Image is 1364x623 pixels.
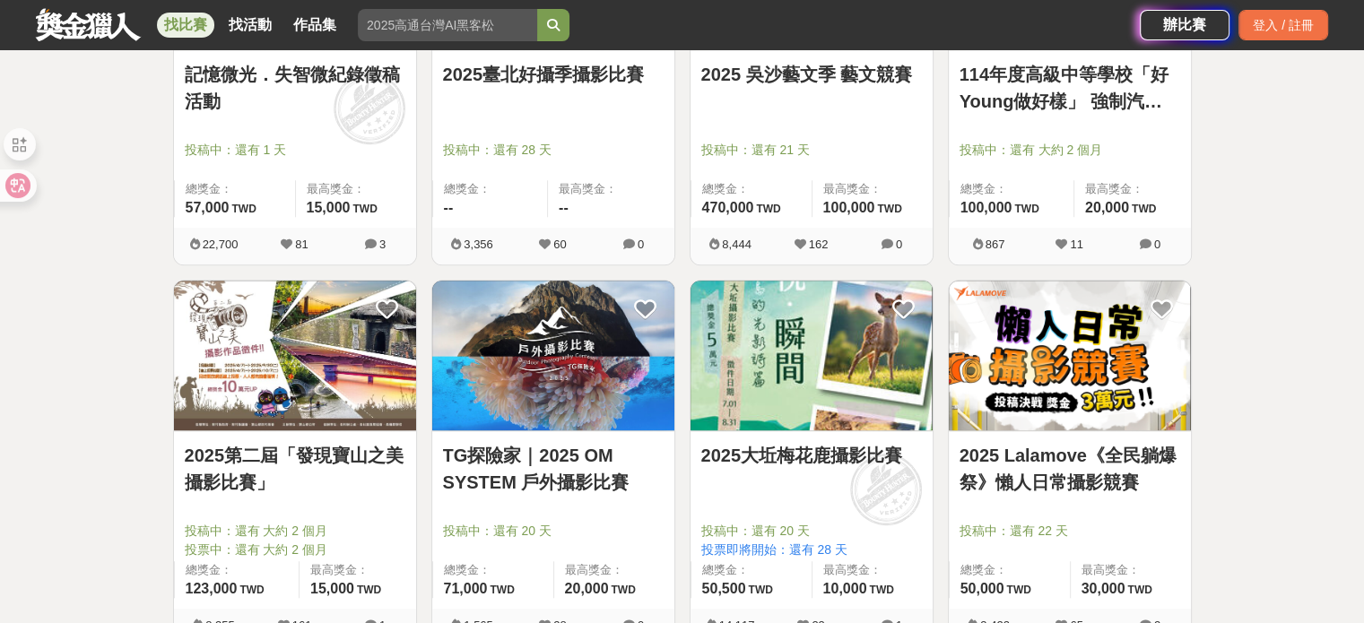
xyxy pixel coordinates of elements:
span: 22,700 [203,238,239,251]
a: Cover Image [432,281,674,431]
span: 8,444 [722,238,752,251]
span: 50,000 [960,581,1004,596]
span: 投票中：還有 大約 2 個月 [185,541,405,559]
img: Cover Image [691,281,933,430]
span: 20,000 [1085,200,1129,215]
span: 投稿中：還有 22 天 [960,522,1180,541]
span: TWD [1127,584,1151,596]
span: 最高獎金： [565,561,664,579]
span: 最高獎金： [1085,180,1180,198]
span: 15,000 [310,581,354,596]
a: 辦比賽 [1140,10,1229,40]
span: 投稿中：還有 1 天 [185,141,405,160]
span: 最高獎金： [823,561,922,579]
span: 57,000 [186,200,230,215]
span: 總獎金： [702,180,801,198]
input: 2025高通台灣AI黑客松 [358,9,537,41]
span: 50,500 [702,581,746,596]
span: 最高獎金： [307,180,405,198]
span: 3,356 [464,238,493,251]
a: 2025第二屆「發現寶山之美攝影比賽」 [185,442,405,496]
a: 2025臺北好攝季攝影比賽 [443,61,664,88]
span: TWD [1132,203,1156,215]
span: TWD [1014,203,1038,215]
span: 0 [896,238,902,251]
a: 2025 Lalamove《全民躺爆祭》懶人日常攝影競賽 [960,442,1180,496]
span: TWD [748,584,772,596]
span: TWD [490,584,514,596]
span: TWD [239,584,264,596]
span: 總獎金： [702,561,801,579]
span: 3 [379,238,386,251]
span: 100,000 [960,200,1012,215]
a: Cover Image [174,281,416,431]
span: 投稿中：還有 大約 2 個月 [185,522,405,541]
span: 投稿中：還有 28 天 [443,141,664,160]
a: 114年度高級中等學校「好Young做好樣」 強制汽車責任保險宣導短片徵選活動 [960,61,1180,115]
span: -- [444,200,454,215]
span: 0 [638,238,644,251]
span: 30,000 [1082,581,1125,596]
span: 100,000 [823,200,875,215]
span: 投稿中：還有 21 天 [701,141,922,160]
a: 作品集 [286,13,343,38]
span: 總獎金： [960,561,1059,579]
span: 投稿中：還有 20 天 [443,522,664,541]
img: Cover Image [432,281,674,430]
span: TWD [611,584,635,596]
a: Cover Image [691,281,933,431]
a: TG探險家｜2025 OM SYSTEM 戶外攝影比賽 [443,442,664,496]
a: 找活動 [222,13,279,38]
span: -- [559,200,569,215]
span: 總獎金： [186,561,288,579]
div: 登入 / 註冊 [1238,10,1328,40]
span: 投稿中：還有 大約 2 個月 [960,141,1180,160]
span: 162 [809,238,829,251]
span: 11 [1070,238,1082,251]
span: TWD [756,203,780,215]
span: 81 [295,238,308,251]
span: 15,000 [307,200,351,215]
span: 123,000 [186,581,238,596]
span: 總獎金： [960,180,1063,198]
span: 20,000 [565,581,609,596]
img: Cover Image [174,281,416,430]
span: 總獎金： [186,180,284,198]
span: 最高獎金： [310,561,405,579]
span: 總獎金： [444,561,543,579]
span: 投票即將開始：還有 28 天 [701,541,922,559]
span: TWD [877,203,901,215]
span: 最高獎金： [559,180,664,198]
span: 10,000 [823,581,867,596]
span: 0 [1154,238,1160,251]
span: 867 [986,238,1005,251]
span: 最高獎金： [1082,561,1180,579]
span: TWD [357,584,381,596]
span: TWD [869,584,893,596]
span: 71,000 [444,581,488,596]
a: 2025 吳沙藝文季 藝文競賽 [701,61,922,88]
span: 60 [553,238,566,251]
a: Cover Image [949,281,1191,431]
span: TWD [1006,584,1030,596]
span: TWD [352,203,377,215]
span: TWD [231,203,256,215]
span: 總獎金： [444,180,537,198]
img: Cover Image [949,281,1191,430]
span: 投稿中：還有 20 天 [701,522,922,541]
a: 找比賽 [157,13,214,38]
span: 470,000 [702,200,754,215]
a: 2025大坵梅花鹿攝影比賽 [701,442,922,469]
span: 最高獎金： [823,180,922,198]
a: 記憶微光．失智微紀錄徵稿活動 [185,61,405,115]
